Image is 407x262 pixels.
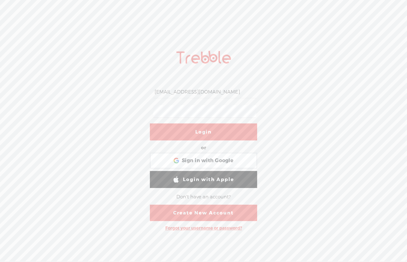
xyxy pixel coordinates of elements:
div: Don't have an account? [176,190,231,203]
a: Create New Account [150,205,257,221]
input: Username [153,86,256,98]
div: Forgot your username or password? [162,222,245,234]
div: or [201,143,206,153]
div: Sign in with Google [150,153,257,168]
a: Login with Apple [150,171,257,188]
a: Login [150,123,257,140]
span: Sign in with Google [182,157,233,164]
